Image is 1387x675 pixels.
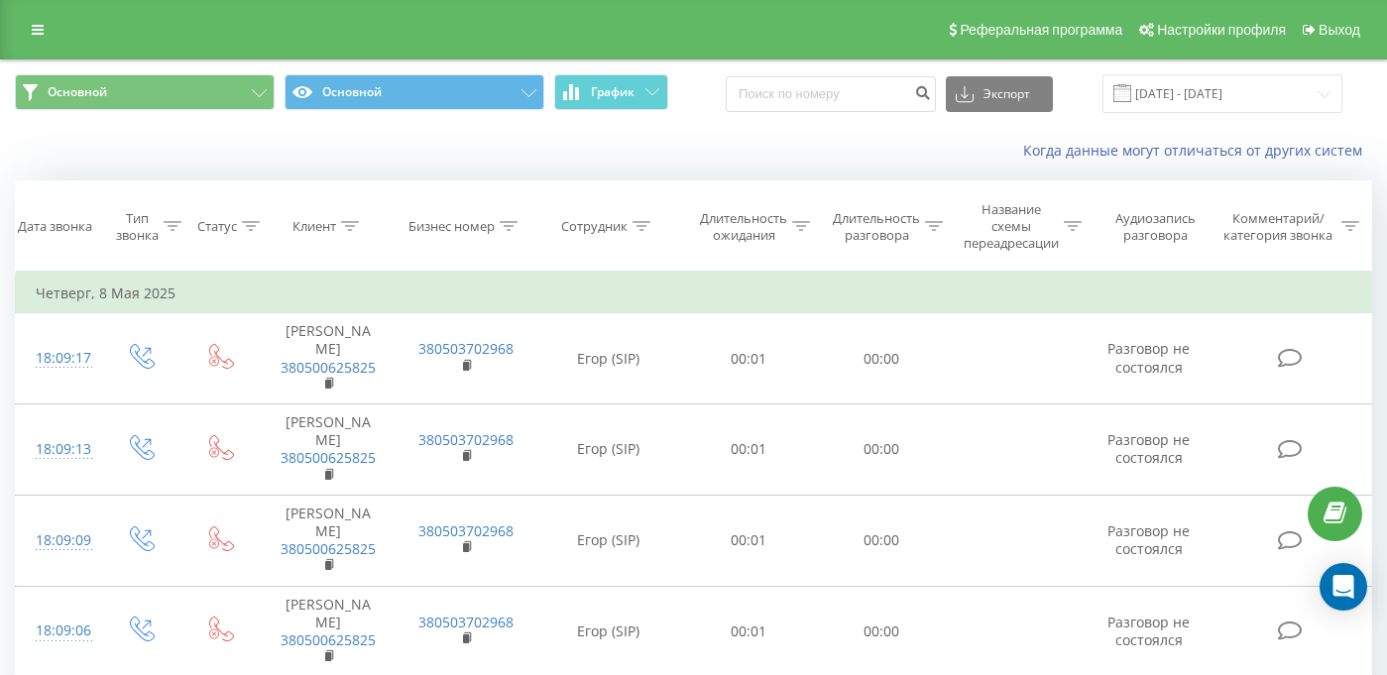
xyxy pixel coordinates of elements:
div: 18:09:06 [36,612,80,650]
a: 380500625825 [281,448,376,467]
span: Настройки профиля [1157,22,1286,38]
td: Егор (SIP) [534,313,683,404]
span: Разговор не состоялся [1107,339,1190,376]
div: Название схемы переадресации [964,201,1059,252]
td: [PERSON_NAME] [259,313,397,404]
a: 380500625825 [281,630,376,649]
td: Егор (SIP) [534,404,683,496]
div: Длительность разговора [833,210,920,244]
td: 00:01 [683,313,816,404]
td: 00:01 [683,404,816,496]
div: Аудиозапись разговора [1103,210,1208,244]
td: 00:00 [815,404,948,496]
button: Основной [285,74,544,110]
span: Реферальная программа [960,22,1122,38]
span: Разговор не состоялся [1107,430,1190,467]
div: Тип звонка [116,210,159,244]
a: 380503702968 [418,521,514,540]
td: 00:00 [815,313,948,404]
a: 380500625825 [281,358,376,377]
a: 380503702968 [418,613,514,631]
div: 18:09:09 [36,521,80,560]
td: Четверг, 8 Мая 2025 [16,274,1372,313]
a: 380503702968 [418,430,514,449]
div: Длительность ожидания [700,210,787,244]
span: Разговор не состоялся [1107,521,1190,558]
div: Сотрудник [561,218,628,235]
div: 18:09:17 [36,339,80,378]
td: [PERSON_NAME] [259,495,397,586]
td: 00:00 [815,495,948,586]
span: Основной [48,84,107,100]
div: 18:09:13 [36,430,80,469]
span: График [591,85,635,99]
input: Поиск по номеру [726,76,936,112]
div: Статус [197,218,237,235]
a: Когда данные могут отличаться от других систем [1023,141,1372,160]
div: Open Intercom Messenger [1320,563,1367,611]
a: 380500625825 [281,539,376,558]
div: Бизнес номер [408,218,495,235]
td: Егор (SIP) [534,495,683,586]
div: Дата звонка [18,218,92,235]
button: Основной [15,74,275,110]
td: 00:01 [683,495,816,586]
span: Выход [1319,22,1360,38]
div: Комментарий/категория звонка [1220,210,1336,244]
a: 380503702968 [418,339,514,358]
td: [PERSON_NAME] [259,404,397,496]
button: Экспорт [946,76,1053,112]
span: Разговор не состоялся [1107,613,1190,649]
button: График [554,74,668,110]
div: Клиент [292,218,336,235]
